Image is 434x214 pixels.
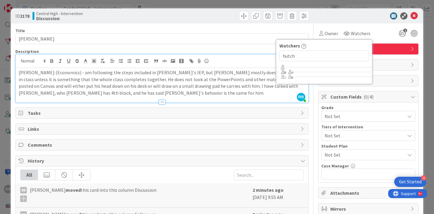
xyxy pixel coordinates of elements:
[20,187,27,194] div: RR
[253,186,304,204] div: [DATE] 9:55 AM
[66,187,81,193] b: moved
[330,205,407,212] span: Mirrors
[325,30,338,37] span: Owner
[321,163,349,169] label: Case Manager
[399,179,422,185] div: Get Started
[321,105,415,110] div: Grade
[421,175,426,181] div: 4
[330,93,407,100] span: Custom Fields
[13,1,27,8] span: Support
[297,93,305,101] span: RR
[15,12,30,20] span: ID
[28,109,297,117] span: Tasks
[15,28,25,33] label: Title
[30,186,156,202] span: [PERSON_NAME] this card into this column Discussion
[363,94,373,100] span: ( 0/4 )
[36,16,83,21] b: Discussion
[279,42,300,49] span: Watchers
[325,131,402,140] span: Not Set
[28,141,297,148] span: Comments
[20,170,38,180] div: All
[394,177,426,187] div: Open Get Started checklist, remaining modules: 4
[28,157,297,164] span: History
[325,112,402,121] span: Not Set
[36,11,83,16] span: Central High - Intervention
[19,69,305,96] p: [PERSON_NAME] (Economics) - am following the steps included in [PERSON_NAME]'s IEP, but [PERSON_N...
[253,187,284,193] b: 2 minutes ago
[279,50,369,61] input: Search...
[321,144,415,148] div: Student Plan
[30,2,33,7] div: 9+
[351,30,370,37] span: Watchers
[325,151,405,158] span: Not Set
[403,29,407,32] span: 1
[20,13,30,19] b: 2178
[330,189,407,197] span: Attachments
[321,125,415,129] div: Tiers of Intervention
[15,49,39,54] span: Description
[15,33,309,44] input: type card name here...
[28,125,297,133] span: Links
[234,170,304,180] input: Search...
